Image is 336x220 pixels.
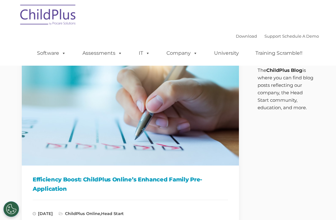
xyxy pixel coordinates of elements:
[266,67,302,73] strong: ChildPlus Blog
[3,201,19,217] button: Cookies Settings
[31,47,72,59] a: Software
[282,34,319,39] a: Schedule A Demo
[208,47,245,59] a: University
[22,44,239,166] img: Efficiency Boost: ChildPlus Online's Enhanced Family Pre-Application Process - Streamlining Appli...
[33,211,53,216] span: [DATE]
[101,211,124,216] a: Head Start
[264,34,281,39] a: Support
[59,211,124,216] span: ,
[76,47,128,59] a: Assessments
[133,47,156,59] a: IT
[258,67,315,111] p: The is where you can find blog posts reflecting our company, the Head Start community, education,...
[65,211,100,216] a: ChildPlus Online
[249,47,309,59] a: Training Scramble!!
[236,34,319,39] font: |
[160,47,204,59] a: Company
[33,175,228,194] h1: Efficiency Boost: ChildPlus Online’s Enhanced Family Pre-Application
[17,0,79,31] img: ChildPlus by Procare Solutions
[236,34,257,39] a: Download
